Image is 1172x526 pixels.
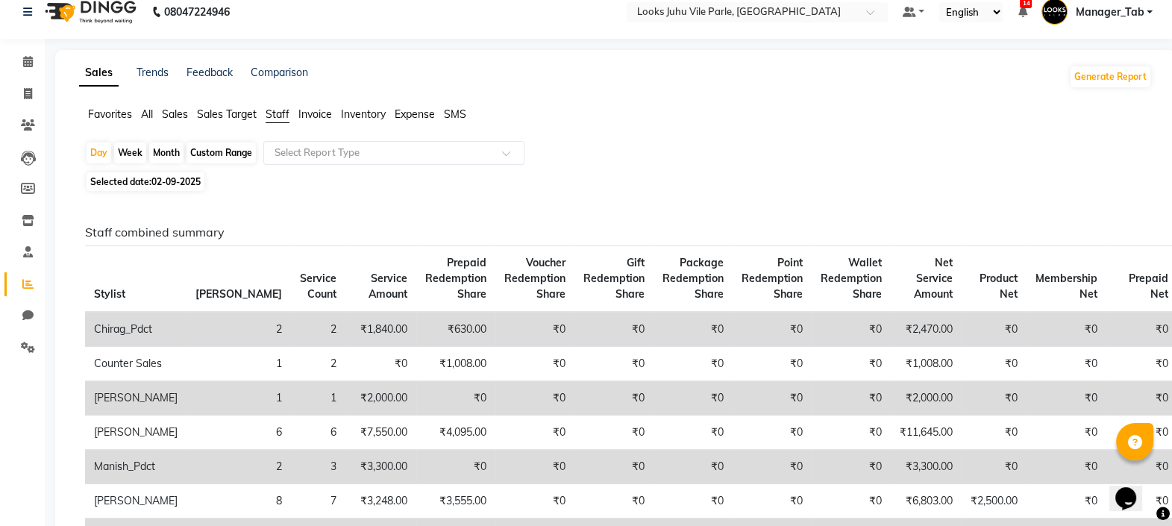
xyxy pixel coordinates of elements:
button: Generate Report [1071,66,1150,87]
td: ₹2,000.00 [891,381,962,416]
span: Manager_Tab [1075,4,1144,20]
span: Selected date: [87,172,204,191]
span: Service Amount [369,272,407,301]
span: All [141,107,153,121]
h6: Staff combined summary [85,225,1140,239]
span: Product Net [980,272,1018,301]
span: Inventory [341,107,386,121]
div: Week [114,143,146,163]
td: ₹0 [812,484,891,519]
td: ₹0 [733,347,812,381]
div: Day [87,143,111,163]
td: ₹0 [654,381,733,416]
td: ₹0 [654,450,733,484]
div: Custom Range [187,143,256,163]
td: 2 [187,450,291,484]
td: ₹1,008.00 [891,347,962,381]
td: ₹0 [962,381,1027,416]
td: ₹0 [1027,450,1106,484]
td: ₹0 [574,450,654,484]
td: ₹0 [574,381,654,416]
td: ₹0 [733,484,812,519]
iframe: chat widget [1109,466,1157,511]
td: 7 [291,484,345,519]
span: Sales Target [197,107,257,121]
span: [PERSON_NAME] [195,287,282,301]
span: Favorites [88,107,132,121]
td: 1 [187,347,291,381]
td: ₹0 [733,312,812,347]
span: Package Redemption Share [662,256,724,301]
td: 1 [291,381,345,416]
td: 2 [187,312,291,347]
td: ₹3,555.00 [416,484,495,519]
td: 1 [187,381,291,416]
span: Expense [395,107,435,121]
td: ₹0 [495,347,574,381]
span: Point Redemption Share [742,256,803,301]
td: ₹0 [962,312,1027,347]
td: 2 [291,347,345,381]
td: ₹0 [495,416,574,450]
div: Month [149,143,184,163]
td: ₹0 [962,347,1027,381]
a: Feedback [187,66,233,79]
td: ₹0 [574,312,654,347]
span: Membership Net [1035,272,1097,301]
td: ₹0 [1027,381,1106,416]
span: Sales [162,107,188,121]
td: ₹0 [733,450,812,484]
td: ₹7,550.00 [345,416,416,450]
td: ₹0 [495,312,574,347]
td: ₹0 [812,347,891,381]
span: Staff [266,107,289,121]
a: 14 [1018,5,1027,19]
td: ₹0 [574,484,654,519]
td: ₹3,300.00 [345,450,416,484]
td: ₹2,000.00 [345,381,416,416]
td: ₹0 [416,450,495,484]
td: 3 [291,450,345,484]
td: ₹0 [416,381,495,416]
td: ₹0 [654,416,733,450]
span: Prepaid Redemption Share [425,256,486,301]
td: ₹2,500.00 [962,484,1027,519]
span: Wallet Redemption Share [821,256,882,301]
td: ₹0 [812,416,891,450]
a: Sales [79,60,119,87]
td: ₹0 [962,416,1027,450]
td: [PERSON_NAME] [85,484,187,519]
td: ₹0 [495,381,574,416]
td: 2 [291,312,345,347]
td: ₹0 [812,450,891,484]
td: ₹0 [574,347,654,381]
td: ₹11,645.00 [891,416,962,450]
td: ₹1,008.00 [416,347,495,381]
span: Service Count [300,272,336,301]
td: ₹0 [1027,484,1106,519]
td: ₹0 [654,347,733,381]
td: Chirag_Pdct [85,312,187,347]
td: ₹2,470.00 [891,312,962,347]
td: ₹0 [812,312,891,347]
td: ₹0 [812,381,891,416]
td: 6 [187,416,291,450]
td: ₹0 [1027,416,1106,450]
td: ₹0 [733,416,812,450]
span: Prepaid Net [1129,272,1168,301]
a: Comparison [251,66,308,79]
td: ₹1,840.00 [345,312,416,347]
span: Invoice [298,107,332,121]
td: ₹0 [733,381,812,416]
td: ₹0 [495,484,574,519]
td: ₹0 [345,347,416,381]
span: 02-09-2025 [151,176,201,187]
td: [PERSON_NAME] [85,381,187,416]
span: Stylist [94,287,125,301]
span: Net Service Amount [914,256,953,301]
td: 6 [291,416,345,450]
td: ₹3,300.00 [891,450,962,484]
span: SMS [444,107,466,121]
td: ₹0 [1027,312,1106,347]
a: Trends [137,66,169,79]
